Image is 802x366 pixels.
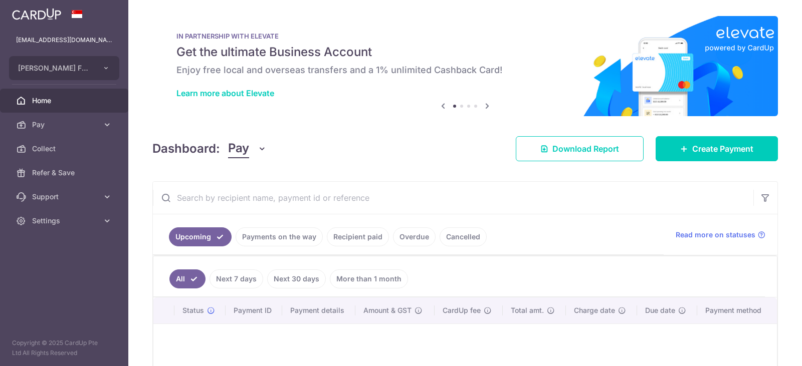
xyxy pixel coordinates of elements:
[32,120,98,130] span: Pay
[182,305,204,315] span: Status
[267,269,326,288] a: Next 30 days
[282,297,356,323] th: Payment details
[12,8,61,20] img: CardUp
[210,269,263,288] a: Next 7 days
[327,227,389,246] a: Recipient paid
[363,305,412,315] span: Amount & GST
[552,143,619,155] span: Download Report
[176,32,754,40] p: IN PARTNERSHIP WITH ELEVATE
[676,230,755,240] span: Read more on statuses
[645,305,675,315] span: Due date
[574,305,615,315] span: Charge date
[330,269,408,288] a: More than 1 month
[440,227,487,246] a: Cancelled
[32,144,98,154] span: Collect
[236,227,323,246] a: Payments on the way
[676,230,765,240] a: Read more on statuses
[226,297,282,323] th: Payment ID
[516,136,644,161] a: Download Report
[152,140,220,158] h4: Dashboard:
[228,139,249,158] span: Pay
[176,64,754,76] h6: Enjoy free local and overseas transfers and a 1% unlimited Cashback Card!
[16,35,112,45] p: [EMAIL_ADDRESS][DOMAIN_NAME]
[32,216,98,226] span: Settings
[9,56,119,80] button: [PERSON_NAME] FOOD MANUFACTURE PTE LTD
[656,136,778,161] a: Create Payment
[697,297,777,323] th: Payment method
[228,139,267,158] button: Pay
[153,182,753,214] input: Search by recipient name, payment id or reference
[443,305,481,315] span: CardUp fee
[169,269,206,288] a: All
[18,63,92,73] span: [PERSON_NAME] FOOD MANUFACTURE PTE LTD
[32,168,98,178] span: Refer & Save
[176,88,274,98] a: Learn more about Elevate
[176,44,754,60] h5: Get the ultimate Business Account
[169,227,232,246] a: Upcoming
[32,192,98,202] span: Support
[511,305,544,315] span: Total amt.
[692,143,753,155] span: Create Payment
[152,16,778,116] img: Renovation banner
[32,96,98,106] span: Home
[393,227,436,246] a: Overdue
